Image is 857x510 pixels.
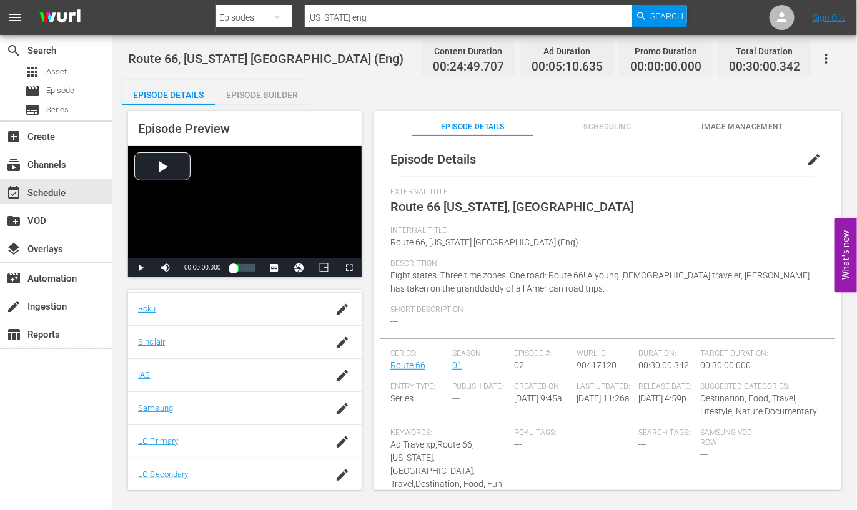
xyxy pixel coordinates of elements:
a: Roku [138,304,156,313]
a: Route 66 [390,360,425,370]
span: Search [6,43,21,58]
span: Samsung VOD Row: [701,428,756,448]
span: Image Management [682,120,803,134]
span: Roku Tags: [515,428,633,438]
span: Target Duration: [701,349,819,359]
span: [DATE] 11:26a [577,393,630,403]
div: Video Player [128,146,362,277]
button: Jump To Time [287,258,312,277]
span: 02 [515,360,525,370]
span: Series [25,102,40,117]
span: 00:30:00.342 [639,360,690,370]
span: Automation [6,271,21,286]
div: Progress Bar [233,264,255,272]
span: Search [651,5,684,27]
span: Internal Title [390,226,819,236]
span: --- [452,393,460,403]
span: External Title [390,187,819,197]
span: Series [46,104,69,116]
span: Keywords: [390,428,508,438]
button: Captions [262,258,287,277]
button: Episode Details [122,80,215,105]
span: 00:30:00.000 [701,360,751,370]
button: Search [632,5,687,27]
span: --- [515,439,522,449]
button: Open Feedback Widget [835,218,857,292]
button: edit [799,145,829,175]
a: IAB [138,370,150,380]
div: Promo Duration [630,42,701,60]
button: Picture-in-Picture [312,258,337,277]
div: Total Duration [729,42,800,60]
span: Wurl ID: [577,349,632,359]
div: Episode Details [122,80,215,110]
span: Suggested Categories: [701,382,819,392]
span: Episode [25,84,40,99]
span: Episode [46,84,74,97]
a: Sinclair [138,337,165,346]
span: Series [390,393,414,403]
div: Content Duration [433,42,504,60]
span: Series: [390,349,446,359]
a: 01 [452,360,462,370]
span: [DATE] 9:45a [515,393,563,403]
span: edit [806,152,821,167]
span: Overlays [6,242,21,257]
span: Destination, Food, Travel, Lifestyle, Nature Documentary [701,393,818,416]
span: Last Updated: [577,382,632,392]
span: Duration: [639,349,695,359]
span: Description [390,259,819,269]
span: Schedule [6,185,21,200]
button: Play [128,258,153,277]
span: [DATE] 4:59p [639,393,687,403]
a: LG Secondary [138,469,189,479]
span: Episode Preview [138,121,230,136]
span: Created On: [515,382,570,392]
span: --- [639,439,646,449]
div: Episode Builder [215,80,309,110]
span: 90417120 [577,360,617,370]
button: Episode Builder [215,80,309,105]
button: Mute [153,258,178,277]
span: Route 66, [US_STATE] [GEOGRAPHIC_DATA] (Eng) [128,51,404,66]
span: Eight states. Three time zones. One road: Route 66! A young [DEMOGRAPHIC_DATA] traveler, [PERSON_... [390,270,810,293]
a: Samsung [138,403,173,413]
a: Sign Out [813,12,845,22]
span: Season: [452,349,508,359]
span: 00:05:10.635 [532,60,603,74]
span: Release Date: [639,382,695,392]
div: Ad Duration [532,42,603,60]
span: Episode #: [515,349,570,359]
span: Short Description [390,305,819,315]
span: 00:00:00.000 [184,264,220,271]
span: Asset [46,66,67,78]
span: Ingestion [6,299,21,314]
span: Scheduling [547,120,668,134]
span: Ad Travelxp,Route 66, [US_STATE],[GEOGRAPHIC_DATA], Travel,Destination, Food, Fun, Documentary [390,439,504,502]
span: Asset [25,64,40,79]
span: 00:00:00.000 [630,60,701,74]
span: Episode Details [390,152,476,167]
span: Route 66, [US_STATE] [GEOGRAPHIC_DATA] (Eng) [390,237,578,247]
a: LG Primary [138,436,178,446]
span: Episode Details [412,120,533,134]
span: Publish Date: [452,382,508,392]
span: Entry Type: [390,382,446,392]
button: Fullscreen [337,258,362,277]
span: Create [6,129,21,144]
span: menu [7,10,22,25]
span: 00:24:49.707 [433,60,504,74]
img: ans4CAIJ8jUAAAAAAAAAAAAAAAAAAAAAAAAgQb4GAAAAAAAAAAAAAAAAAAAAAAAAJMjXAAAAAAAAAAAAAAAAAAAAAAAAgAT5G... [30,3,90,32]
span: VOD [6,213,21,228]
span: --- [701,449,708,459]
span: --- [390,316,398,326]
span: Reports [6,327,21,342]
span: Channels [6,157,21,172]
span: Search Tags: [639,428,695,438]
span: Route 66 [US_STATE], [GEOGRAPHIC_DATA] [390,199,633,214]
span: 00:30:00.342 [729,60,800,74]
